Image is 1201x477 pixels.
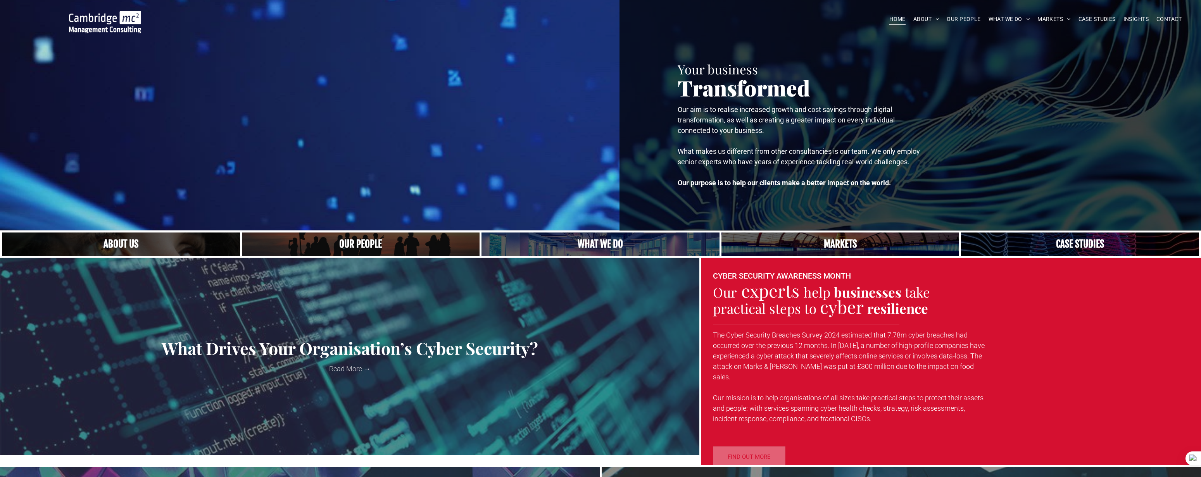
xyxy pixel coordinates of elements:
a: What Drives Your Organisation’s Cyber Security? [6,339,694,357]
strong: resilience [867,299,928,317]
a: Our Markets | Cambridge Management Consulting [721,232,959,256]
a: CASE STUDIES | See an Overview of All Our Case Studies | Cambridge Management Consulting [961,232,1199,256]
span: FIND OUT MORE [728,447,771,466]
a: CONTACT [1153,13,1185,25]
a: A crowd in silhouette at sunset, on a rise or lookout point [242,232,480,256]
a: Your Business Transformed | Cambridge Management Consulting [69,12,141,20]
a: CASE STUDIES [1075,13,1120,25]
span: What makes us different from other consultancies is our team. We only employ senior experts who h... [678,147,920,166]
span: cyber [820,295,864,318]
strong: businesses [834,283,901,301]
span: take practical steps to [713,283,930,318]
a: OUR PEOPLE [943,13,984,25]
a: ABOUT [909,13,943,25]
span: experts [741,279,799,302]
span: Our mission is to help organisations of all sizes take practical steps to protect their assets an... [713,394,984,423]
span: help [804,283,830,301]
a: WHAT WE DO [985,13,1034,25]
strong: Our purpose is to help our clients make a better impact on the world. [678,179,891,187]
span: Transformed [678,73,810,102]
span: Your business [678,60,758,77]
img: Go to Homepage [69,11,141,33]
span: Our [713,283,737,301]
a: Close up of woman's face, centered on her eyes [2,232,240,256]
a: HOME [885,13,909,25]
a: MARKETS [1034,13,1074,25]
a: INSIGHTS [1120,13,1153,25]
font: CYBER SECURITY AWARENESS MONTH [713,271,851,281]
a: Read More → [6,363,694,374]
a: FIND OUT MORE [713,446,785,467]
span: The Cyber Security Breaches Survey 2024 estimated that 7.78m cyber breaches had occurred over the... [713,331,985,381]
span: Our aim is to realise increased growth and cost savings through digital transformation, as well a... [678,105,895,134]
a: A yoga teacher lifting his whole body off the ground in the peacock pose [481,232,720,256]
